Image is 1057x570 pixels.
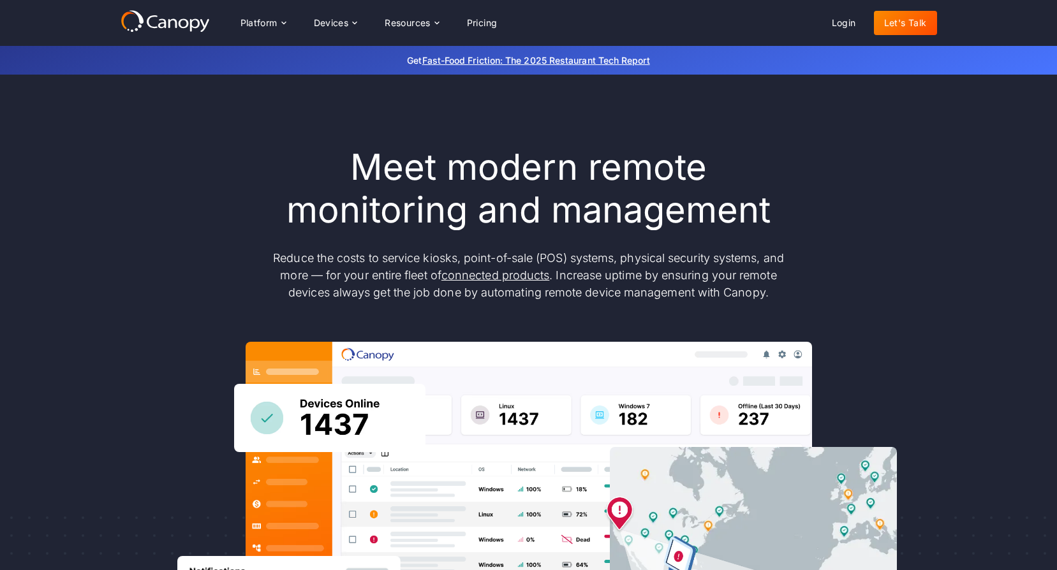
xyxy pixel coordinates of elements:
[314,18,349,27] div: Devices
[304,10,367,36] div: Devices
[234,384,425,452] img: Canopy sees how many devices are online
[874,11,937,35] a: Let's Talk
[422,55,650,66] a: Fast-Food Friction: The 2025 Restaurant Tech Report
[374,10,448,36] div: Resources
[261,249,797,301] p: Reduce the costs to service kiosks, point-of-sale (POS) systems, physical security systems, and m...
[457,11,508,35] a: Pricing
[822,11,866,35] a: Login
[261,146,797,231] h1: Meet modern remote monitoring and management
[385,18,431,27] div: Resources
[216,54,841,67] p: Get
[230,10,296,36] div: Platform
[240,18,277,27] div: Platform
[441,268,549,282] a: connected products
